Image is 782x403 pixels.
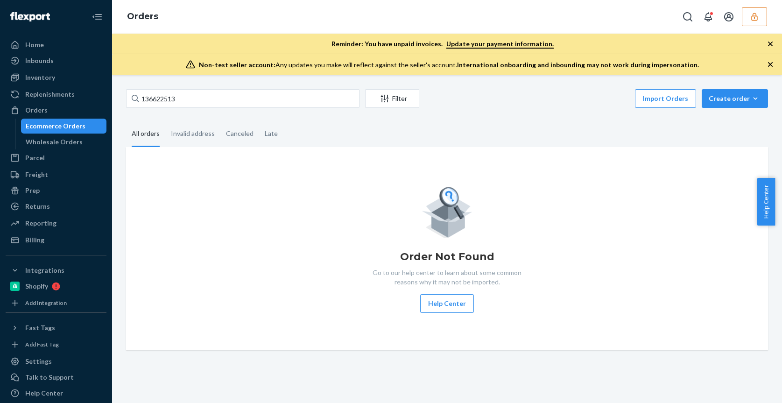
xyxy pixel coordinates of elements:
[265,121,278,146] div: Late
[6,70,106,85] a: Inventory
[120,3,166,30] ol: breadcrumbs
[132,121,160,147] div: All orders
[88,7,106,26] button: Close Navigation
[199,61,275,69] span: Non-test seller account:
[25,40,44,49] div: Home
[365,89,419,108] button: Filter
[422,184,472,238] img: Empty list
[25,266,64,275] div: Integrations
[25,56,54,65] div: Inbounds
[678,7,697,26] button: Open Search Box
[6,297,106,309] a: Add Integration
[127,11,158,21] a: Orders
[25,170,48,179] div: Freight
[331,39,554,49] p: Reminder: You have unpaid invoices.
[6,386,106,401] a: Help Center
[25,299,67,307] div: Add Integration
[366,94,419,103] div: Filter
[25,219,56,228] div: Reporting
[126,89,359,108] input: Search orders
[25,202,50,211] div: Returns
[6,370,106,385] button: Talk to Support
[6,167,106,182] a: Freight
[702,89,768,108] button: Create order
[25,90,75,99] div: Replenishments
[757,178,775,226] button: Help Center
[10,12,50,21] img: Flexport logo
[26,121,85,131] div: Ecommerce Orders
[6,53,106,68] a: Inbounds
[25,389,63,398] div: Help Center
[25,153,45,163] div: Parcel
[635,89,696,108] button: Import Orders
[366,268,529,287] p: Go to our help center to learn about some common reasons why it may not be imported.
[21,134,107,149] a: Wholesale Orders
[21,119,107,134] a: Ecommerce Orders
[226,121,254,146] div: Canceled
[6,37,106,52] a: Home
[6,183,106,198] a: Prep
[6,87,106,102] a: Replenishments
[25,73,55,82] div: Inventory
[25,373,74,382] div: Talk to Support
[6,233,106,247] a: Billing
[719,7,738,26] button: Open account menu
[25,106,48,115] div: Orders
[25,323,55,332] div: Fast Tags
[6,320,106,335] button: Fast Tags
[6,216,106,231] a: Reporting
[6,279,106,294] a: Shopify
[6,199,106,214] a: Returns
[171,121,215,146] div: Invalid address
[26,137,83,147] div: Wholesale Orders
[721,375,773,398] iframe: Opens a widget where you can chat to one of our agents
[6,150,106,165] a: Parcel
[420,294,474,313] button: Help Center
[6,263,106,278] button: Integrations
[400,249,494,264] h1: Order Not Found
[25,357,52,366] div: Settings
[446,40,554,49] a: Update your payment information.
[25,235,44,245] div: Billing
[25,340,59,348] div: Add Fast Tag
[699,7,718,26] button: Open notifications
[199,60,699,70] div: Any updates you make will reflect against the seller's account.
[25,282,48,291] div: Shopify
[25,186,40,195] div: Prep
[709,94,761,103] div: Create order
[457,61,699,69] span: International onboarding and inbounding may not work during impersonation.
[6,339,106,350] a: Add Fast Tag
[6,354,106,369] a: Settings
[6,103,106,118] a: Orders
